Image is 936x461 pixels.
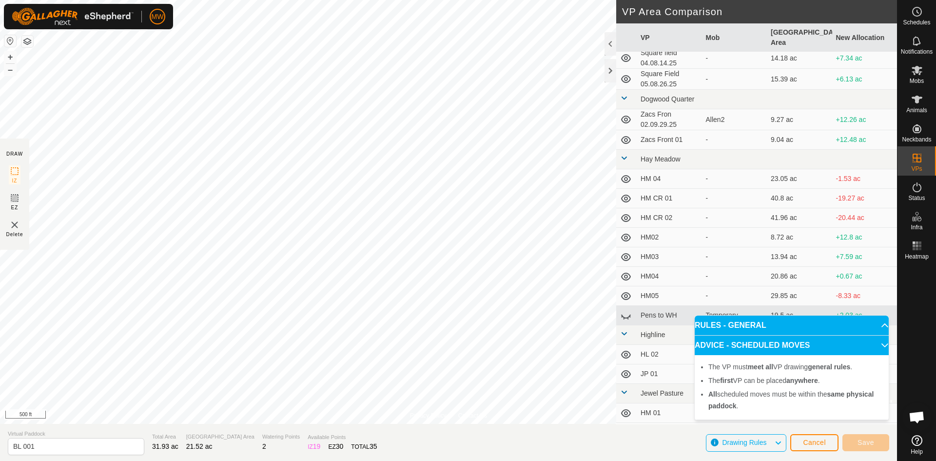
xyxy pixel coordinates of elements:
td: -19.27 ac [832,189,897,208]
td: +0.67 ac [832,267,897,286]
span: Infra [911,224,922,230]
td: Square Field 05.08.26.25 [637,69,702,90]
td: +12.48 ac [832,130,897,150]
td: -6.8 ac [832,423,897,442]
td: HM05 [637,286,702,306]
span: Schedules [903,20,930,25]
span: Watering Points [262,433,300,441]
td: 28.32 ac [767,423,832,442]
span: Delete [6,231,23,238]
div: IZ [308,441,320,452]
span: 21.52 ac [186,442,213,450]
img: Gallagher Logo [12,8,134,25]
b: anywhere [786,377,818,384]
th: [GEOGRAPHIC_DATA] Area [767,23,832,52]
span: Neckbands [902,137,931,142]
td: 14.18 ac [767,48,832,69]
div: EZ [328,441,343,452]
span: Jewel Pasture [641,389,683,397]
span: Status [908,195,925,201]
span: Virtual Paddock [8,430,144,438]
span: VPs [911,166,922,172]
td: HL 02 [637,345,702,364]
b: first [720,377,733,384]
div: DRAW [6,150,23,158]
span: 31.93 ac [152,442,178,450]
li: The VP must VP drawing . [708,361,883,373]
span: [GEOGRAPHIC_DATA] Area [186,433,254,441]
span: RULES - GENERAL [695,321,766,329]
th: Mob [702,23,767,52]
span: 35 [370,442,377,450]
span: Notifications [901,49,933,55]
td: 8.72 ac [767,228,832,247]
span: 30 [336,442,344,450]
span: Dogwood Quarter [641,95,695,103]
td: 40.8 ac [767,189,832,208]
span: ADVICE - SCHEDULED MOVES [695,341,810,349]
td: 23.05 ac [767,169,832,189]
p-accordion-header: RULES - GENERAL [695,316,889,335]
td: HM04 [637,267,702,286]
div: Allen2 [706,115,763,125]
p-accordion-header: ADVICE - SCHEDULED MOVES [695,336,889,355]
span: Save [858,439,874,446]
td: HM03 [637,247,702,267]
a: Contact Us [458,411,487,420]
td: 9.04 ac [767,130,832,150]
button: Cancel [790,434,838,451]
div: - [706,213,763,223]
span: EZ [11,204,19,211]
span: Animals [906,107,927,113]
td: HM 01 [637,403,702,423]
td: Square field 04.08.14.25 [637,48,702,69]
th: New Allocation [832,23,897,52]
span: Help [911,449,923,455]
span: Highline [641,331,665,339]
div: TOTAL [351,441,377,452]
td: 20.86 ac [767,267,832,286]
td: +2.03 ac [832,306,897,325]
div: - [706,252,763,262]
div: - [706,291,763,301]
button: Save [842,434,889,451]
span: 2 [262,442,266,450]
div: - [706,271,763,281]
td: 9.27 ac [767,109,832,130]
td: 15.39 ac [767,69,832,90]
img: VP [9,219,20,231]
div: - [706,193,763,203]
button: + [4,51,16,63]
b: general rules [808,363,850,371]
td: HM CR 01 [637,189,702,208]
td: -8.33 ac [832,286,897,306]
div: - [706,74,763,84]
td: 13.94 ac [767,247,832,267]
td: 19.5 ac [767,306,832,325]
h2: VP Area Comparison [622,6,897,18]
span: Mobs [910,78,924,84]
td: HM 01 Bulls [637,423,702,442]
td: Zacs Front 01 [637,130,702,150]
div: - [706,174,763,184]
div: Open chat [902,402,932,432]
span: 19 [313,442,321,450]
span: Hay Meadow [641,155,681,163]
span: Total Area [152,433,178,441]
td: +6.13 ac [832,69,897,90]
div: Temporary [706,310,763,321]
td: +12.8 ac [832,228,897,247]
span: Heatmap [905,254,929,260]
div: - [706,232,763,242]
button: Map Layers [21,36,33,47]
div: - [706,53,763,63]
button: Reset Map [4,35,16,47]
td: Pens to WH [637,306,702,325]
td: JP 01 [637,364,702,384]
span: MW [152,12,164,22]
li: scheduled moves must be within the . [708,388,883,412]
td: 29.85 ac [767,286,832,306]
td: Zacs Fron 02.09.29.25 [637,109,702,130]
span: Drawing Rules [722,439,766,446]
span: IZ [12,177,18,184]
